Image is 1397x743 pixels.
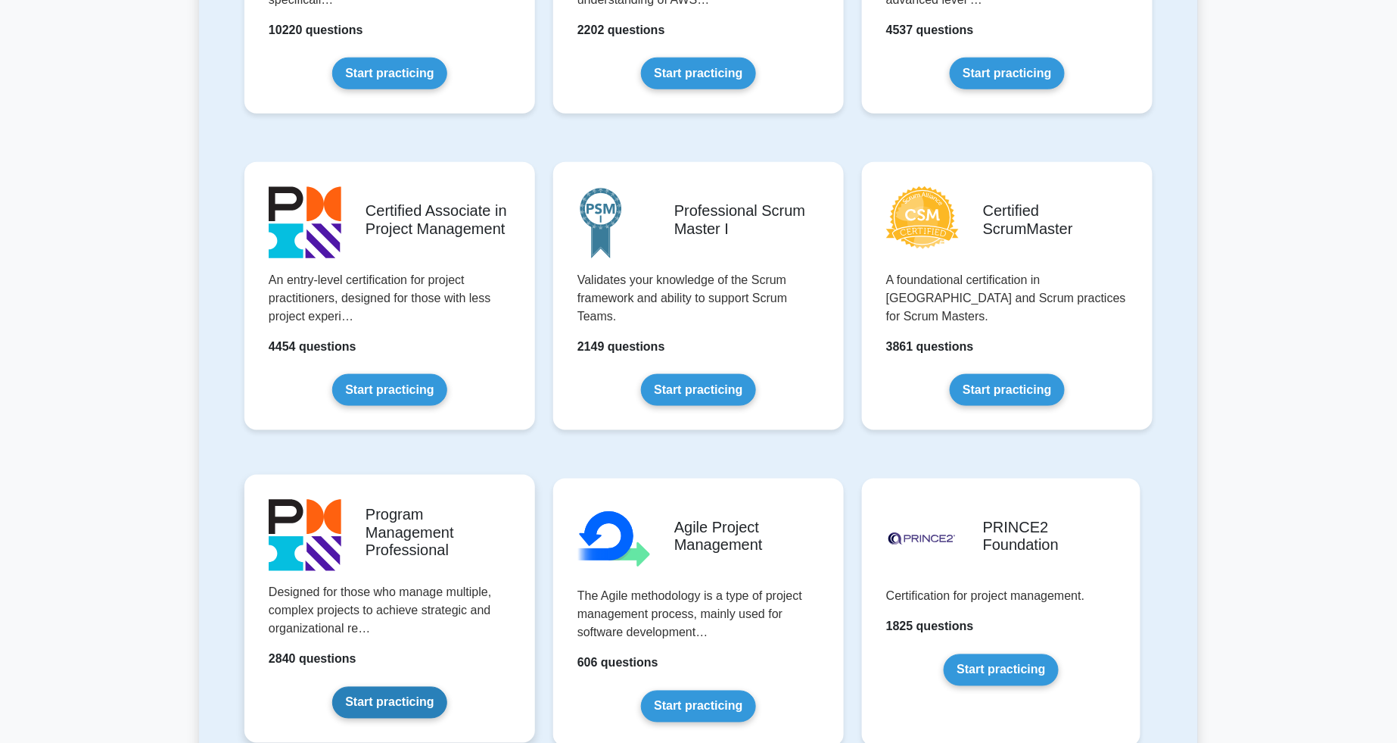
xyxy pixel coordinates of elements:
a: Start practicing [332,58,446,89]
a: Start practicing [641,374,755,406]
a: Start practicing [332,374,446,406]
a: Start practicing [950,374,1064,406]
a: Start practicing [641,58,755,89]
a: Start practicing [950,58,1064,89]
a: Start practicing [641,691,755,723]
a: Start practicing [944,654,1058,686]
a: Start practicing [332,687,446,719]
